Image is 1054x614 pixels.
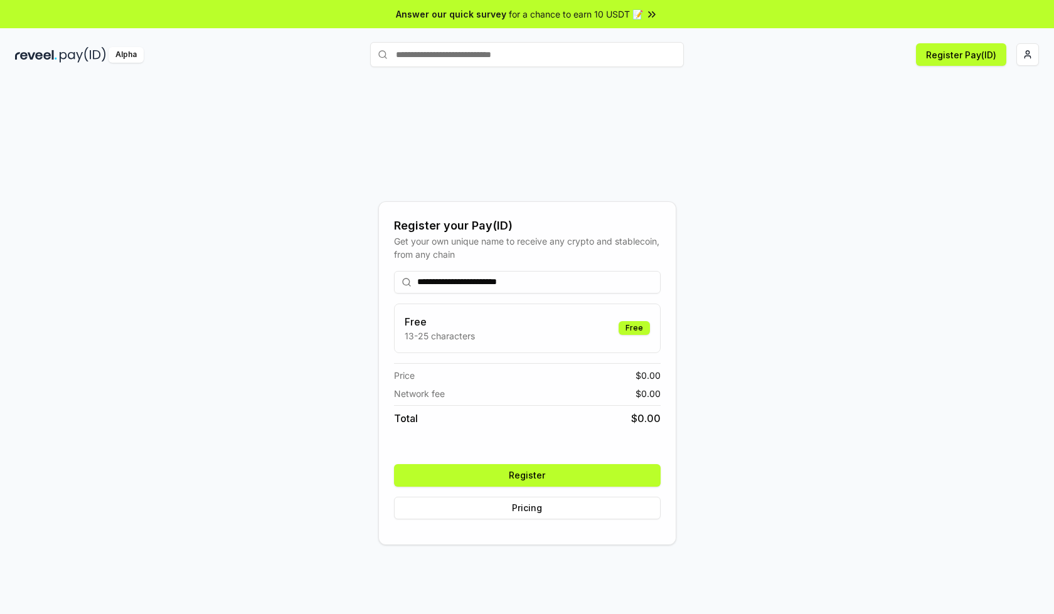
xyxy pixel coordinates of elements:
div: Free [619,321,650,335]
span: Answer our quick survey [396,8,506,21]
button: Pricing [394,497,661,519]
span: Network fee [394,387,445,400]
img: reveel_dark [15,47,57,63]
span: Price [394,369,415,382]
div: Get your own unique name to receive any crypto and stablecoin, from any chain [394,235,661,261]
span: $ 0.00 [631,411,661,426]
img: pay_id [60,47,106,63]
button: Register [394,464,661,487]
p: 13-25 characters [405,329,475,342]
div: Alpha [109,47,144,63]
span: $ 0.00 [636,369,661,382]
div: Register your Pay(ID) [394,217,661,235]
span: $ 0.00 [636,387,661,400]
button: Register Pay(ID) [916,43,1006,66]
h3: Free [405,314,475,329]
span: for a chance to earn 10 USDT 📝 [509,8,643,21]
span: Total [394,411,418,426]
